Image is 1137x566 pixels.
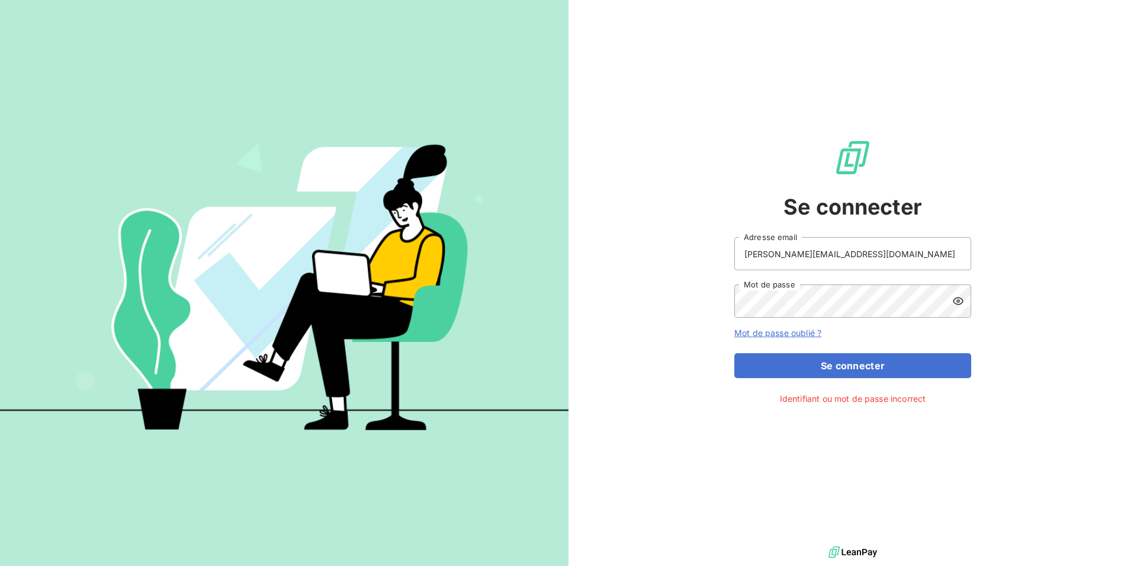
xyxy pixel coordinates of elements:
[734,237,971,270] input: placeholder
[734,353,971,378] button: Se connecter
[734,328,821,338] a: Mot de passe oublié ?
[783,191,922,223] span: Se connecter
[834,139,872,177] img: Logo LeanPay
[828,543,877,561] img: logo
[780,392,926,405] span: Identifiant ou mot de passe incorrect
